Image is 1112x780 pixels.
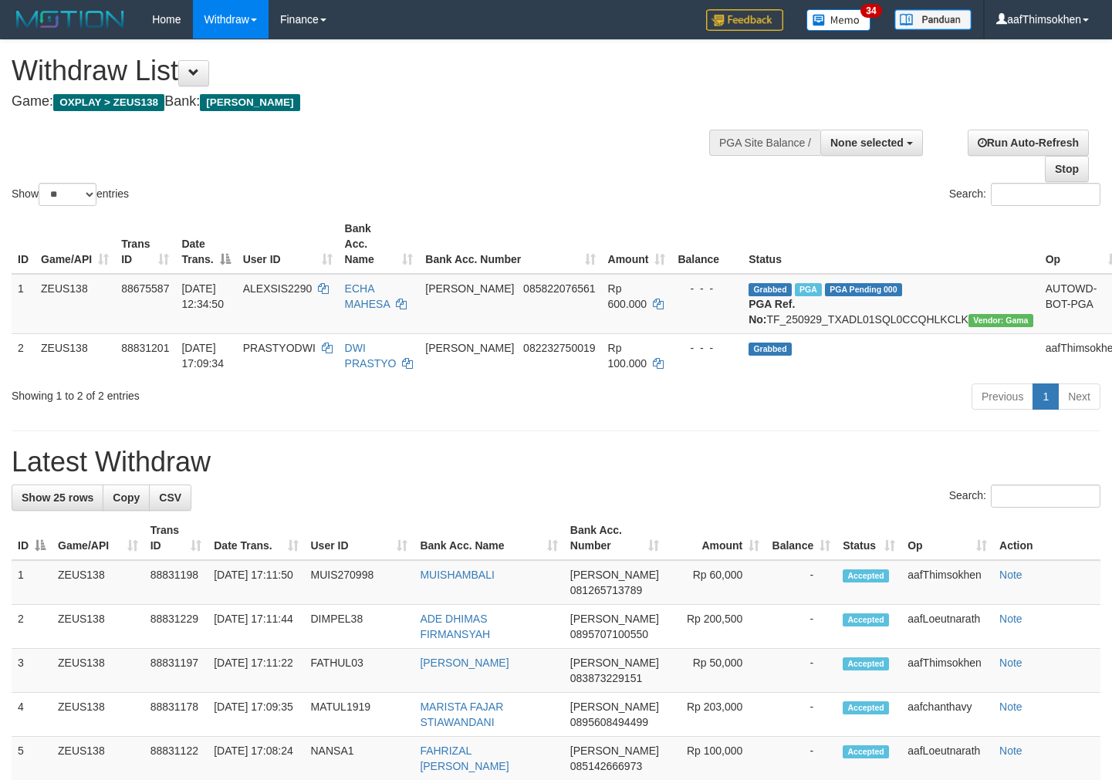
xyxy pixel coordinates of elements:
[570,613,659,625] span: [PERSON_NAME]
[243,282,313,295] span: ALEXSIS2290
[999,745,1022,757] a: Note
[208,560,304,605] td: [DATE] 17:11:50
[175,214,236,274] th: Date Trans.: activate to sort column descending
[52,649,144,693] td: ZEUS138
[425,282,514,295] span: [PERSON_NAME]
[749,298,795,326] b: PGA Ref. No:
[766,605,837,649] td: -
[570,760,642,772] span: Copy 085142666973 to clipboard
[12,94,726,110] h4: Game: Bank:
[766,516,837,560] th: Balance: activate to sort column ascending
[305,693,414,737] td: MATUL1919
[339,214,420,274] th: Bank Acc. Name: activate to sort column ascending
[999,657,1022,669] a: Note
[564,516,665,560] th: Bank Acc. Number: activate to sort column ascending
[709,130,820,156] div: PGA Site Balance /
[830,137,904,149] span: None selected
[113,491,140,504] span: Copy
[749,343,792,356] span: Grabbed
[208,649,304,693] td: [DATE] 17:11:22
[968,130,1089,156] a: Run Auto-Refresh
[12,605,52,649] td: 2
[200,94,299,111] span: [PERSON_NAME]
[901,693,993,737] td: aafchanthavy
[795,283,822,296] span: Marked by aafpengsreynich
[420,657,509,669] a: [PERSON_NAME]
[144,649,208,693] td: 88831197
[742,214,1039,274] th: Status
[766,693,837,737] td: -
[305,649,414,693] td: FATHUL03
[570,701,659,713] span: [PERSON_NAME]
[345,282,390,310] a: ECHA MAHESA
[837,516,901,560] th: Status: activate to sort column ascending
[949,183,1100,206] label: Search:
[52,693,144,737] td: ZEUS138
[35,214,115,274] th: Game/API: activate to sort column ascending
[901,516,993,560] th: Op: activate to sort column ascending
[860,4,881,18] span: 34
[35,274,115,334] td: ZEUS138
[208,605,304,649] td: [DATE] 17:11:44
[52,516,144,560] th: Game/API: activate to sort column ascending
[665,649,766,693] td: Rp 50,000
[305,516,414,560] th: User ID: activate to sort column ascending
[665,516,766,560] th: Amount: activate to sort column ascending
[570,745,659,757] span: [PERSON_NAME]
[570,672,642,684] span: Copy 083873229151 to clipboard
[999,613,1022,625] a: Note
[570,657,659,669] span: [PERSON_NAME]
[243,342,316,354] span: PRASTYODWI
[12,274,35,334] td: 1
[523,282,595,295] span: Copy 085822076561 to clipboard
[570,584,642,596] span: Copy 081265713789 to clipboard
[972,383,1033,410] a: Previous
[12,693,52,737] td: 4
[843,657,889,670] span: Accepted
[665,560,766,605] td: Rp 60,000
[706,9,783,31] img: Feedback.jpg
[602,214,672,274] th: Amount: activate to sort column ascending
[608,282,647,310] span: Rp 600.000
[12,649,52,693] td: 3
[843,745,889,758] span: Accepted
[843,613,889,626] span: Accepted
[1033,383,1059,410] a: 1
[22,491,93,504] span: Show 25 rows
[420,701,503,728] a: MARISTA FAJAR STIAWANDANI
[1058,383,1100,410] a: Next
[144,605,208,649] td: 88831229
[12,485,103,511] a: Show 25 rows
[121,342,169,354] span: 88831201
[608,342,647,370] span: Rp 100.000
[12,214,35,274] th: ID
[12,56,726,86] h1: Withdraw List
[144,560,208,605] td: 88831198
[949,485,1100,508] label: Search:
[420,569,494,581] a: MUISHAMBALI
[12,447,1100,478] h1: Latest Withdraw
[806,9,871,31] img: Button%20Memo.svg
[237,214,339,274] th: User ID: activate to sort column ascending
[35,333,115,377] td: ZEUS138
[414,516,563,560] th: Bank Acc. Name: activate to sort column ascending
[144,516,208,560] th: Trans ID: activate to sort column ascending
[12,183,129,206] label: Show entries
[149,485,191,511] a: CSV
[103,485,150,511] a: Copy
[305,560,414,605] td: MUIS270998
[999,701,1022,713] a: Note
[570,716,648,728] span: Copy 0895608494499 to clipboard
[208,693,304,737] td: [DATE] 17:09:35
[425,342,514,354] span: [PERSON_NAME]
[419,214,601,274] th: Bank Acc. Number: activate to sort column ascending
[181,342,224,370] span: [DATE] 17:09:34
[968,314,1033,327] span: Vendor URL: https://trx31.1velocity.biz
[305,605,414,649] td: DIMPEL38
[420,745,509,772] a: FAHRIZAL [PERSON_NAME]
[115,214,175,274] th: Trans ID: activate to sort column ascending
[39,183,96,206] select: Showentries
[671,214,742,274] th: Balance
[12,382,451,404] div: Showing 1 to 2 of 2 entries
[665,605,766,649] td: Rp 200,500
